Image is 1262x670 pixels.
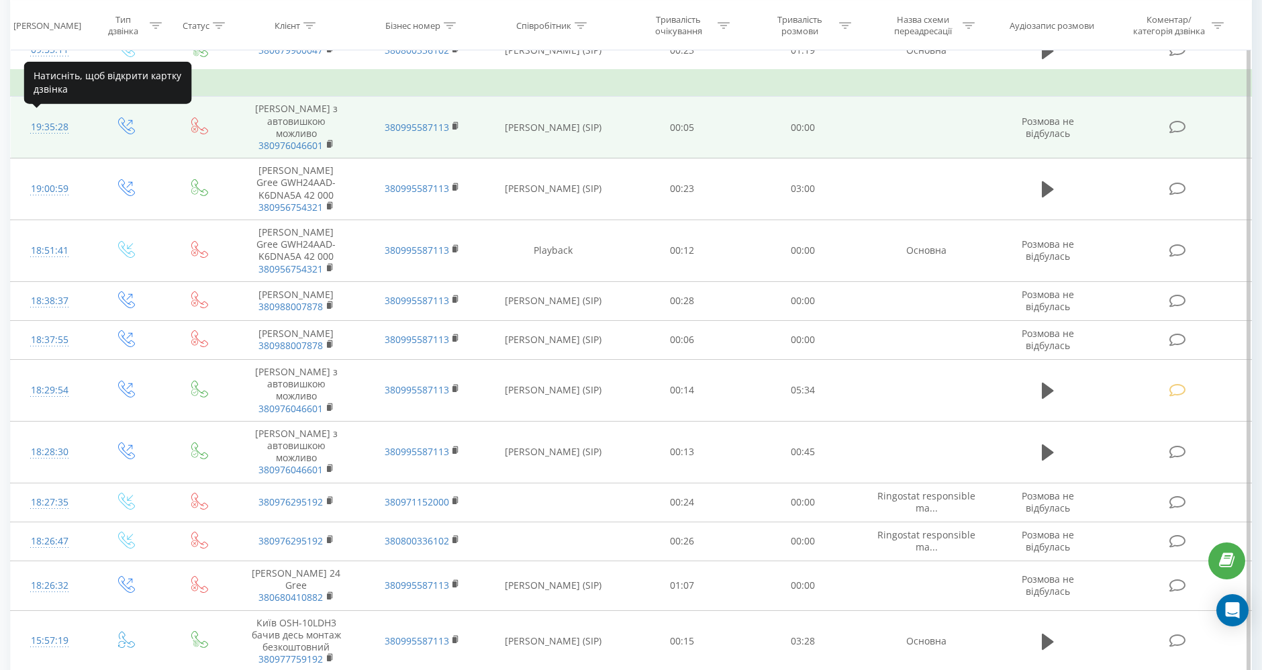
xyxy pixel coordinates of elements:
td: 03:00 [742,158,864,220]
td: 00:14 [621,360,742,422]
div: 18:26:32 [24,573,75,599]
td: [PERSON_NAME] (SIP) [485,561,621,610]
td: 00:00 [742,483,864,522]
td: [PERSON_NAME] (SIP) [485,421,621,483]
a: 380995587113 [385,383,449,396]
a: 380995587113 [385,445,449,458]
td: [PERSON_NAME] (SIP) [485,281,621,320]
a: 380995587113 [385,333,449,346]
a: 380988007878 [259,300,324,313]
td: 00:00 [742,220,864,281]
div: [PERSON_NAME] [13,19,81,31]
div: 18:37:55 [24,327,75,353]
a: 380800336102 [385,44,449,56]
div: 15:57:19 [24,628,75,654]
td: 01:07 [621,561,742,610]
a: 380995587113 [385,244,449,256]
a: 380995587113 [385,579,449,591]
td: [PERSON_NAME] (SIP) [485,320,621,359]
div: Open Intercom Messenger [1216,594,1249,626]
div: Тривалість розмови [764,14,836,37]
a: 380976295192 [259,534,324,547]
td: [PERSON_NAME] [234,281,360,320]
span: Розмова не відбулась [1022,238,1074,262]
span: Розмова не відбулась [1022,115,1074,140]
div: 19:35:28 [24,114,75,140]
span: Розмова не відбулась [1022,573,1074,597]
div: 18:38:37 [24,288,75,314]
a: 380995587113 [385,634,449,647]
td: 00:24 [621,483,742,522]
div: 18:29:54 [24,377,75,403]
div: Клієнт [275,19,300,31]
a: 380976046601 [259,139,324,152]
td: [PERSON_NAME] з автовишкою можливо [234,421,360,483]
span: Розмова не відбулась [1022,288,1074,313]
td: 00:12 [621,220,742,281]
a: 380988007878 [259,339,324,352]
td: Playback [485,220,621,281]
a: 380956754321 [259,262,324,275]
td: [PERSON_NAME] з автовишкою можливо [234,97,360,158]
td: 00:06 [621,320,742,359]
td: [PERSON_NAME] 24 Gree [234,561,360,610]
td: 00:45 [742,421,864,483]
td: Вчора [11,70,1252,97]
a: 380976295192 [259,495,324,508]
td: [PERSON_NAME] (SIP) [485,360,621,422]
a: 380995587113 [385,121,449,134]
a: 380977759192 [259,653,324,665]
span: Ringostat responsible ma... [877,489,975,514]
a: 380995587113 [385,294,449,307]
td: [PERSON_NAME] Gree GWH24AAD-K6DNA5A 42 000 [234,220,360,281]
td: 00:13 [621,421,742,483]
td: [PERSON_NAME] Gree GWH24AAD-K6DNA5A 42 000 [234,158,360,220]
td: 00:23 [621,158,742,220]
td: 00:00 [742,522,864,561]
div: Назва схеми переадресації [887,14,959,37]
div: Тривалість очікування [642,14,714,37]
div: Коментар/категорія дзвінка [1130,14,1208,37]
span: Розмова не відбулась [1022,489,1074,514]
td: 00:00 [742,561,864,610]
div: 18:26:47 [24,528,75,555]
div: Аудіозапис розмови [1010,19,1094,31]
a: 380679900047 [259,44,324,56]
td: [PERSON_NAME] (SIP) [485,158,621,220]
td: 00:28 [621,281,742,320]
td: 00:00 [742,320,864,359]
td: [PERSON_NAME] [234,320,360,359]
span: Розмова не відбулась [1022,327,1074,352]
a: 380995587113 [385,182,449,195]
td: 05:34 [742,360,864,422]
div: Бізнес номер [385,19,440,31]
td: 00:05 [621,97,742,158]
td: Основна [863,220,989,281]
div: Співробітник [516,19,571,31]
td: 00:26 [621,522,742,561]
span: Ringostat responsible ma... [877,528,975,553]
a: 380956754321 [259,201,324,213]
div: Натисніть, щоб відкрити картку дзвінка [24,61,192,103]
a: 380971152000 [385,495,449,508]
td: 00:00 [742,281,864,320]
a: 380976046601 [259,463,324,476]
td: [PERSON_NAME] з автовишкою можливо [234,360,360,422]
div: 18:27:35 [24,489,75,516]
td: 00:00 [742,97,864,158]
a: 380976046601 [259,402,324,415]
a: 380680410882 [259,591,324,604]
a: 380800336102 [385,534,449,547]
div: Статус [183,19,209,31]
td: [PERSON_NAME] (SIP) [485,97,621,158]
div: 18:51:41 [24,238,75,264]
div: 18:28:30 [24,439,75,465]
div: Тип дзвінка [100,14,147,37]
span: Розмова не відбулась [1022,528,1074,553]
div: 19:00:59 [24,176,75,202]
